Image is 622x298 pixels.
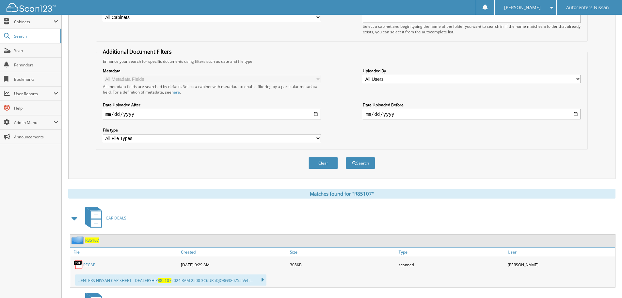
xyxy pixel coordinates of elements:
[85,237,99,243] a: R85107
[70,248,179,256] a: File
[100,48,175,55] legend: Additional Document Filters
[83,262,95,268] a: RECAP
[103,109,321,119] input: start
[363,102,581,108] label: Date Uploaded Before
[14,33,57,39] span: Search
[179,248,288,256] a: Created
[346,157,375,169] button: Search
[14,19,54,25] span: Cabinets
[14,91,54,96] span: User Reports
[506,248,615,256] a: User
[288,248,397,256] a: Size
[73,260,83,270] img: PDF.png
[75,274,266,286] div: ...ENTERS NISSAN CAP SHEET - DEALERSHIP 2024 RAM 2500 3C6UR5DJORG380755 Vehi...
[100,59,584,64] div: Enhance your search for specific documents using filters such as date and file type.
[72,236,85,244] img: folder2.png
[103,102,321,108] label: Date Uploaded After
[288,258,397,271] div: 308KB
[103,127,321,133] label: File type
[179,258,288,271] div: [DATE] 9:29 AM
[309,157,338,169] button: Clear
[14,62,58,68] span: Reminders
[506,258,615,271] div: [PERSON_NAME]
[363,24,581,35] div: Select a cabinet and begin typing the name of the folder you want to search in. If the name match...
[397,248,506,256] a: Type
[14,77,58,82] span: Bookmarks
[68,189,615,199] div: Matches found for "R85107"
[106,215,126,221] span: CAR DEALS
[363,109,581,119] input: end
[14,134,58,140] span: Announcements
[103,68,321,74] label: Metadata
[103,84,321,95] div: All metadata fields are searched by default. Select a cabinet with metadata to enable filtering b...
[14,105,58,111] span: Help
[158,278,171,283] span: R85107
[14,120,54,125] span: Admin Menu
[363,68,581,74] label: Uploaded By
[566,6,609,9] span: Autocenters Nissan
[81,205,126,231] a: CAR DEALS
[397,258,506,271] div: scanned
[14,48,58,53] span: Scan
[504,6,541,9] span: [PERSON_NAME]
[171,89,180,95] a: here
[589,267,622,298] iframe: Chat Widget
[7,3,56,12] img: scan123-logo-white.svg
